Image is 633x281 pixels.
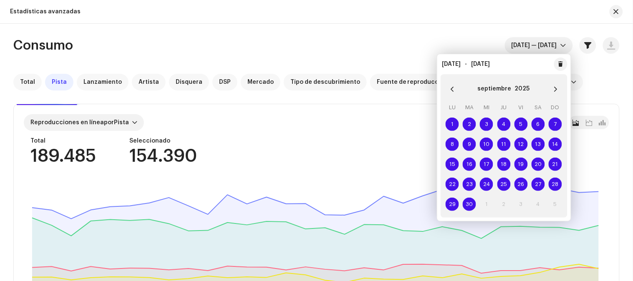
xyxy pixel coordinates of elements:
[560,37,566,54] div: dropdown trigger
[530,134,547,154] td: 13
[465,105,474,110] span: MA
[444,194,461,214] td: 29
[495,174,512,194] td: 25
[441,74,567,218] div: Choose Date
[495,194,512,214] td: 2
[530,194,547,214] td: 4
[547,114,564,134] td: 7
[514,178,528,191] span: 26
[501,105,507,110] span: JU
[514,118,528,131] span: 5
[444,174,461,194] td: 22
[495,114,512,134] td: 4
[547,81,564,98] button: Next Month
[497,178,511,191] span: 25
[478,134,495,154] td: 10
[480,158,493,171] span: 17
[530,174,547,194] td: 27
[478,114,495,134] td: 3
[480,118,493,131] span: 3
[472,61,490,67] span: [DATE]
[463,138,476,151] span: 9
[463,118,476,131] span: 2
[461,134,478,154] td: 9
[461,174,478,194] td: 23
[535,105,542,110] span: SA
[446,118,459,131] span: 1
[480,178,493,191] span: 24
[465,61,467,67] span: -
[461,114,478,134] td: 2
[444,154,461,174] td: 15
[446,198,459,211] span: 29
[484,105,489,110] span: MI
[532,138,545,151] span: 13
[463,158,476,171] span: 16
[530,114,547,134] td: 6
[139,79,159,85] span: Artista
[478,83,512,96] button: Choose Month
[463,198,476,211] span: 30
[549,178,562,191] span: 28
[547,134,564,154] td: 14
[219,79,231,85] span: DSP
[497,158,511,171] span: 18
[478,154,495,174] td: 17
[512,174,530,194] td: 26
[512,134,530,154] td: 12
[463,178,476,191] span: 23
[549,158,562,171] span: 21
[442,61,461,67] span: [DATE]
[549,138,562,151] span: 14
[549,118,562,131] span: 7
[551,105,560,110] span: DO
[444,114,461,134] td: 1
[446,178,459,191] span: 22
[446,138,459,151] span: 8
[532,118,545,131] span: 6
[512,114,530,134] td: 5
[512,37,560,54] span: sept 1 — sept 30
[497,118,511,131] span: 4
[290,79,360,85] span: Tipo de descubrimiento
[532,158,545,171] span: 20
[478,174,495,194] td: 24
[461,154,478,174] td: 16
[547,194,564,214] td: 5
[176,79,202,85] span: Disquera
[495,134,512,154] td: 11
[497,138,511,151] span: 11
[461,194,478,214] td: 30
[478,194,495,214] td: 1
[547,154,564,174] td: 21
[480,138,493,151] span: 10
[377,79,473,85] span: Fuente de reproducción en línea
[444,81,461,98] button: Previous Month
[247,79,274,85] span: Mercado
[514,158,528,171] span: 19
[129,138,197,144] div: Seleccionado
[515,83,530,96] button: Choose Year
[547,174,564,194] td: 28
[444,134,461,154] td: 8
[532,178,545,191] span: 27
[530,154,547,174] td: 20
[446,158,459,171] span: 15
[449,105,456,110] span: LU
[512,154,530,174] td: 19
[514,138,528,151] span: 12
[495,154,512,174] td: 18
[519,105,524,110] span: VI
[512,194,530,214] td: 3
